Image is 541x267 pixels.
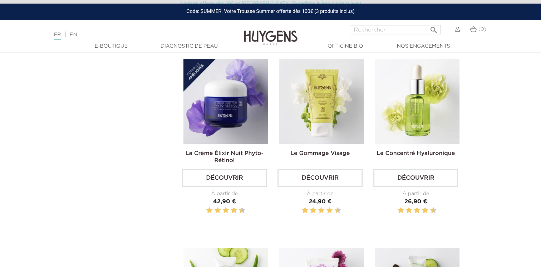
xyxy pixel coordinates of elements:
[183,59,268,144] img: La Crème Élixir Nuit Phyto-Rétinol
[277,190,362,198] div: À partir de
[182,169,267,187] a: Découvrir
[182,190,267,198] div: À partir de
[240,206,244,215] label: 10
[336,206,339,215] label: 10
[75,43,147,50] a: E-Boutique
[333,206,334,215] label: 9
[415,206,419,215] label: 6
[237,206,238,215] label: 9
[208,206,211,215] label: 2
[303,206,307,215] label: 2
[350,25,441,34] input: Rechercher
[216,206,220,215] label: 4
[54,32,61,40] a: FR
[70,32,77,37] a: EN
[224,206,227,215] label: 6
[396,206,397,215] label: 1
[404,199,427,205] span: 26,90 €
[388,43,459,50] a: Nos engagements
[310,43,381,50] a: Officine Bio
[423,206,427,215] label: 8
[427,23,440,33] button: 
[244,19,297,47] img: Huygens
[320,206,323,215] label: 6
[375,59,459,144] img: Le Concentré Hyaluronique
[377,151,455,156] a: Le Concentré Hyaluronique
[373,190,458,198] div: À partir de
[404,206,405,215] label: 3
[279,59,364,144] img: Le Gommage Visage
[325,206,326,215] label: 7
[301,206,302,215] label: 1
[373,169,458,187] a: Découvrir
[277,169,362,187] a: Découvrir
[230,206,231,215] label: 7
[213,206,214,215] label: 3
[478,27,486,32] span: (0)
[429,24,438,32] i: 
[328,206,331,215] label: 8
[290,151,350,156] a: Le Gommage Visage
[50,30,220,39] div: |
[317,206,318,215] label: 5
[407,206,411,215] label: 4
[232,206,236,215] label: 8
[429,206,430,215] label: 9
[309,199,331,205] span: 24,90 €
[213,199,236,205] span: 42,90 €
[421,206,422,215] label: 7
[413,206,414,215] label: 5
[221,206,222,215] label: 5
[309,206,310,215] label: 3
[432,206,435,215] label: 10
[153,43,225,50] a: Diagnostic de peau
[186,151,264,164] a: La Crème Élixir Nuit Phyto-Rétinol
[399,206,403,215] label: 2
[205,206,206,215] label: 1
[311,206,315,215] label: 4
